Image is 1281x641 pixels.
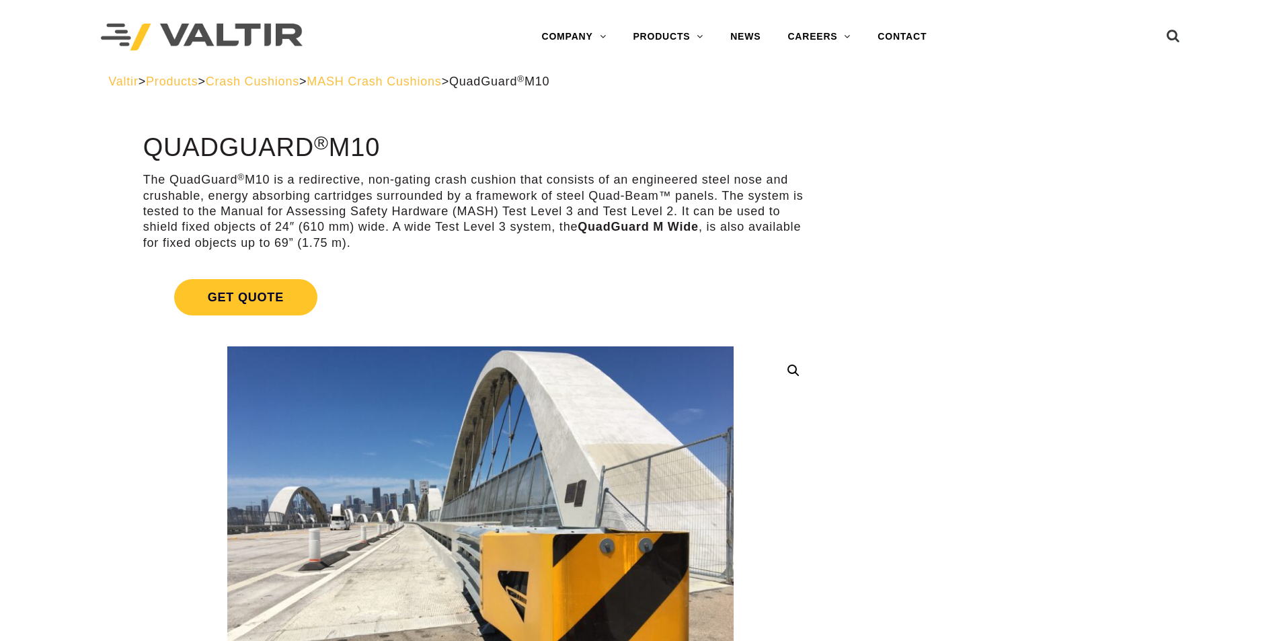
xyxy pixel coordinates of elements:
[108,74,1173,89] div: > > > >
[143,263,818,332] a: Get Quote
[108,75,138,88] a: Valtir
[528,24,619,50] a: COMPANY
[174,279,317,315] span: Get Quote
[578,220,699,233] strong: QuadGuard M Wide
[864,24,940,50] a: CONTACT
[146,75,198,88] a: Products
[717,24,774,50] a: NEWS
[206,75,299,88] a: Crash Cushions
[237,172,245,182] sup: ®
[143,134,818,162] h1: QuadGuard M10
[307,75,441,88] a: MASH Crash Cushions
[619,24,717,50] a: PRODUCTS
[449,75,549,88] span: QuadGuard M10
[774,24,864,50] a: CAREERS
[517,74,525,84] sup: ®
[314,132,329,153] sup: ®
[143,172,818,251] p: The QuadGuard M10 is a redirective, non-gating crash cushion that consists of an engineered steel...
[101,24,303,51] img: Valtir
